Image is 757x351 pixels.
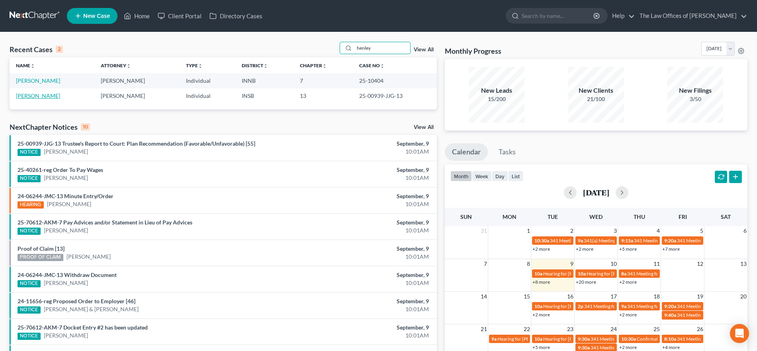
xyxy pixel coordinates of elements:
[186,62,203,68] a: Typeunfold_more
[16,92,60,99] a: [PERSON_NAME]
[47,200,91,208] a: [PERSON_NAME]
[414,125,434,130] a: View All
[297,297,429,305] div: September, 9
[621,336,636,342] span: 10:30a
[94,73,179,88] td: [PERSON_NAME]
[566,292,574,301] span: 16
[297,200,429,208] div: 10:01AM
[739,292,747,301] span: 20
[83,13,110,19] span: New Case
[591,345,662,351] span: 341 Meeting for [PERSON_NAME]
[534,238,549,244] span: 10:30a
[664,336,676,342] span: 8:10a
[180,88,235,103] td: Individual
[322,64,327,68] i: unfold_more
[44,148,88,156] a: [PERSON_NAME]
[584,238,661,244] span: 341(a) Meeting for [PERSON_NAME]
[44,279,88,287] a: [PERSON_NAME]
[297,305,429,313] div: 10:01AM
[627,271,741,277] span: 341 Meeting for [PERSON_NAME] & [PERSON_NAME]
[636,9,747,23] a: The Law Offices of [PERSON_NAME]
[568,95,624,103] div: 21/100
[696,324,704,334] span: 26
[480,226,488,236] span: 31
[353,88,436,103] td: 25-00939-JJG-13
[205,9,266,23] a: Directory Cases
[503,213,516,220] span: Mon
[491,143,523,161] a: Tasks
[677,336,749,342] span: 341 Meeting for [PERSON_NAME]
[578,238,583,244] span: 9a
[591,336,662,342] span: 341 Meeting for [PERSON_NAME]
[10,122,90,132] div: NextChapter Notices
[67,253,111,261] a: [PERSON_NAME]
[578,345,590,351] span: 9:30a
[18,166,103,173] a: 25-40261-reg Order To Pay Wages
[242,62,268,68] a: Districtunfold_more
[483,259,488,269] span: 7
[16,62,35,68] a: Nameunfold_more
[610,324,618,334] span: 24
[18,193,113,199] a: 24-06244-JMC-13 Minute Entry/Order
[696,259,704,269] span: 12
[608,9,635,23] a: Help
[532,246,550,252] a: +2 more
[180,73,235,88] td: Individual
[548,213,558,220] span: Tue
[445,46,501,56] h3: Monthly Progress
[297,218,429,226] div: September, 9
[662,246,680,252] a: +7 more
[18,140,255,147] a: 25-00939-JJG-13 Trustee's Report to Court: Plan Recommendation (Favorable/Unfavorable) [55]
[44,331,88,339] a: [PERSON_NAME]
[621,238,633,244] span: 9:15a
[526,259,531,269] span: 8
[730,324,749,343] div: Open Intercom Messenger
[696,292,704,301] span: 19
[566,324,574,334] span: 23
[610,259,618,269] span: 10
[619,246,637,252] a: +5 more
[300,62,327,68] a: Chapterunfold_more
[450,171,472,181] button: month
[460,213,472,220] span: Sun
[18,324,148,331] a: 25-70612-AKM-7 Docket Entry #2 has been updated
[532,279,550,285] a: +8 more
[297,148,429,156] div: 10:01AM
[699,226,704,236] span: 5
[721,213,731,220] span: Sat
[297,271,429,279] div: September, 9
[297,140,429,148] div: September, 9
[297,324,429,331] div: September, 9
[56,46,63,53] div: 2
[18,306,41,314] div: NOTICE
[30,64,35,68] i: unfold_more
[550,238,622,244] span: 341 Meeting for [PERSON_NAME]
[569,259,574,269] span: 9
[414,47,434,53] a: View All
[354,42,410,54] input: Search by name...
[522,8,595,23] input: Search by name...
[532,344,550,350] a: +5 more
[667,95,723,103] div: 3/50
[576,246,593,252] a: +2 more
[634,213,645,220] span: Thu
[578,271,586,277] span: 10a
[662,344,680,350] a: +4 more
[543,271,605,277] span: Hearing for [PERSON_NAME]
[18,245,65,252] a: Proof of Claim [13]
[677,238,749,244] span: 341 Meeting for [PERSON_NAME]
[297,279,429,287] div: 10:01AM
[739,259,747,269] span: 13
[578,336,590,342] span: 9:30a
[235,73,293,88] td: INNB
[677,312,749,318] span: 341 Meeting for [PERSON_NAME]
[44,174,88,182] a: [PERSON_NAME]
[10,45,63,54] div: Recent Cases
[679,213,687,220] span: Fri
[653,292,661,301] span: 18
[18,271,117,278] a: 24-06244-JMC-13 Withdraw Document
[589,213,602,220] span: Wed
[619,344,637,350] a: +2 more
[634,238,748,244] span: 341 Meeting for [PERSON_NAME] & [PERSON_NAME]
[293,73,353,88] td: 7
